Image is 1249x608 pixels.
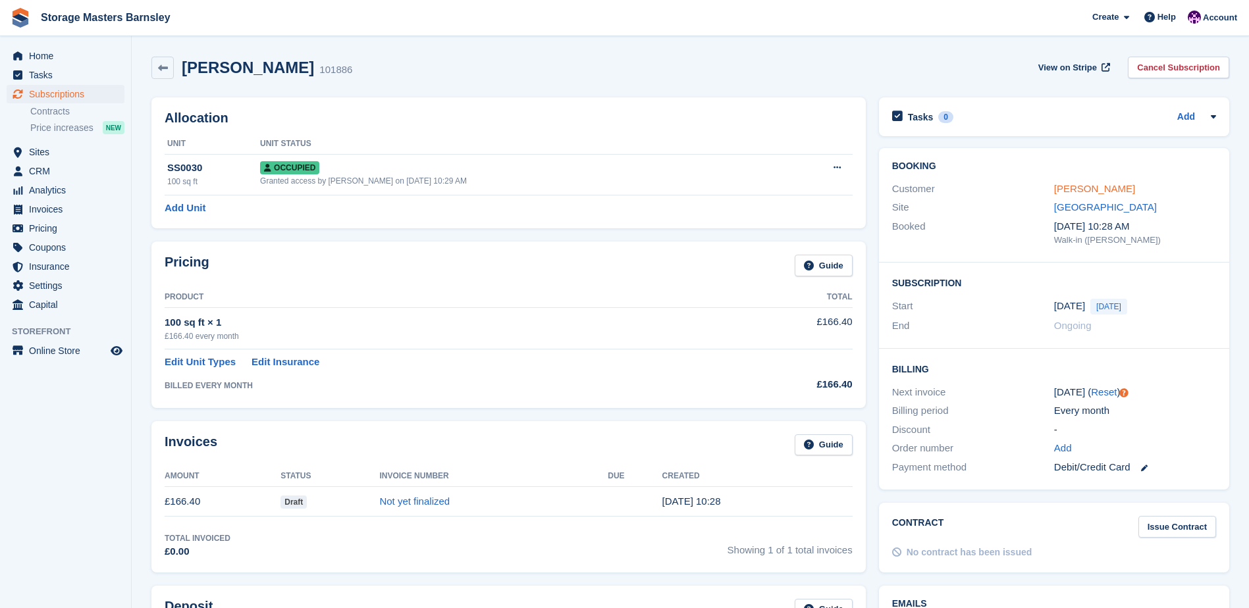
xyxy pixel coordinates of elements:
[379,466,608,487] th: Invoice Number
[1203,11,1237,24] span: Account
[1054,385,1216,400] div: [DATE] ( )
[165,111,853,126] h2: Allocation
[892,362,1216,375] h2: Billing
[7,162,124,180] a: menu
[1118,387,1130,399] div: Tooltip anchor
[36,7,176,28] a: Storage Masters Barnsley
[319,63,352,78] div: 101886
[662,466,853,487] th: Created
[29,85,108,103] span: Subscriptions
[29,238,108,257] span: Coupons
[892,276,1216,289] h2: Subscription
[29,181,108,199] span: Analytics
[7,47,124,65] a: menu
[7,295,124,314] a: menu
[795,434,853,456] a: Guide
[1054,299,1085,314] time: 2025-08-16 00:00:00 UTC
[11,8,30,28] img: stora-icon-8386f47178a22dfd0bd8f6a31ec36ba5ce8667c1dd55bd0f319d3a0aa187defe.svg
[165,487,280,517] td: £166.40
[165,315,724,330] div: 100 sq ft × 1
[892,460,1054,475] div: Payment method
[1092,11,1119,24] span: Create
[1157,11,1176,24] span: Help
[892,182,1054,197] div: Customer
[103,121,124,134] div: NEW
[1054,219,1216,234] div: [DATE] 10:28 AM
[724,377,853,392] div: £166.40
[1091,386,1117,397] a: Reset
[892,441,1054,456] div: Order number
[728,532,853,559] span: Showing 1 of 1 total invoices
[29,342,108,360] span: Online Store
[892,385,1054,400] div: Next invoice
[7,85,124,103] a: menu
[29,257,108,276] span: Insurance
[260,161,319,174] span: Occupied
[165,380,724,392] div: BILLED EVERY MONTH
[892,299,1054,315] div: Start
[1033,57,1113,78] a: View on Stripe
[1177,110,1195,125] a: Add
[892,318,1054,334] div: End
[1054,422,1216,438] div: -
[29,47,108,65] span: Home
[892,422,1054,438] div: Discount
[1188,11,1201,24] img: Louise Masters
[7,238,124,257] a: menu
[608,466,662,487] th: Due
[260,175,783,187] div: Granted access by [PERSON_NAME] on [DATE] 10:29 AM
[892,161,1216,172] h2: Booking
[109,343,124,359] a: Preview store
[892,516,944,538] h2: Contract
[12,325,131,338] span: Storefront
[29,295,108,314] span: Capital
[7,257,124,276] a: menu
[7,276,124,295] a: menu
[1138,516,1216,538] a: Issue Contract
[165,134,260,155] th: Unit
[662,495,721,507] time: 2025-08-16 09:28:26 UTC
[1054,441,1072,456] a: Add
[1090,299,1127,315] span: [DATE]
[724,287,853,308] th: Total
[1054,183,1135,194] a: [PERSON_NAME]
[165,466,280,487] th: Amount
[1054,234,1216,247] div: Walk-in ([PERSON_NAME])
[1128,57,1229,78] a: Cancel Subscription
[30,120,124,135] a: Price increases NEW
[165,287,724,308] th: Product
[165,330,724,342] div: £166.40 every month
[1054,201,1157,213] a: [GEOGRAPHIC_DATA]
[29,219,108,238] span: Pricing
[7,181,124,199] a: menu
[7,219,124,238] a: menu
[7,143,124,161] a: menu
[379,495,450,507] a: Not yet finalized
[165,532,230,544] div: Total Invoiced
[165,201,205,216] a: Add Unit
[7,200,124,218] a: menu
[29,143,108,161] span: Sites
[165,544,230,559] div: £0.00
[1054,320,1092,331] span: Ongoing
[795,255,853,276] a: Guide
[7,66,124,84] a: menu
[892,403,1054,418] div: Billing period
[892,219,1054,247] div: Booked
[252,355,319,370] a: Edit Insurance
[892,200,1054,215] div: Site
[165,434,217,456] h2: Invoices
[167,176,260,188] div: 100 sq ft
[167,161,260,176] div: SS0030
[280,495,307,509] span: Draft
[907,545,1032,559] div: No contract has been issued
[938,111,953,123] div: 0
[165,255,209,276] h2: Pricing
[1054,403,1216,418] div: Every month
[29,276,108,295] span: Settings
[29,200,108,218] span: Invoices
[1054,460,1216,475] div: Debit/Credit Card
[724,307,853,349] td: £166.40
[29,66,108,84] span: Tasks
[30,105,124,118] a: Contracts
